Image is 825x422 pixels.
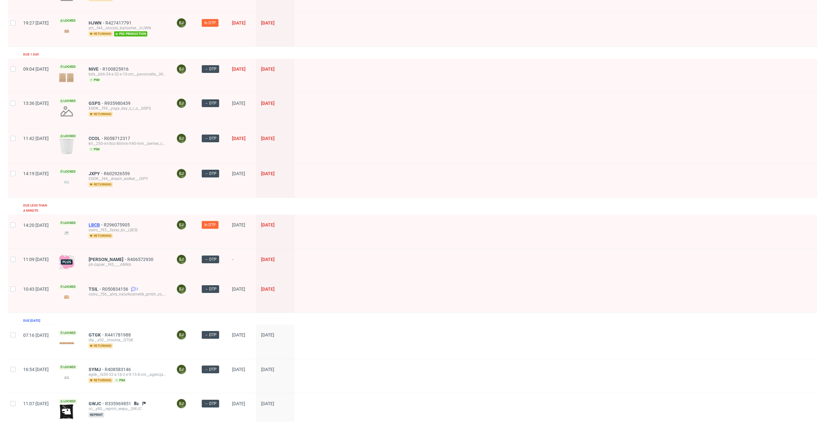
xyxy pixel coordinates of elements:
span: pim [114,378,126,383]
a: R406572930 [127,257,155,262]
div: EGDK__f44__dream_walker__JXPY [89,176,166,181]
span: [DATE] [261,20,275,25]
img: version_two_editor_design [59,229,74,237]
span: R602926559 [104,171,131,176]
figcaption: EJ [177,330,186,339]
span: → DTP [204,136,217,141]
div: prt__f44__niccolo_barlocher__HJWN [89,25,166,31]
div: ostro__f56__alva_naturkosmetik_gmbh_co_kg__TSIL [89,292,166,297]
span: [DATE] [261,332,274,337]
a: R335969851 [105,401,132,406]
a: JXPY [89,171,104,176]
span: [DATE] [232,367,245,372]
span: GSPS [89,101,104,106]
a: R427417791 [105,20,133,25]
span: Locked [59,169,77,174]
div: Due 1 day [23,52,39,57]
span: → DTP [204,367,217,372]
span: R050834156 [102,286,130,292]
figcaption: EJ [177,399,186,408]
span: → DTP [204,332,217,338]
a: SYMJ [89,367,105,372]
figcaption: EJ [177,220,186,229]
a: HJWN [89,20,105,25]
div: cc__y80__reprint_wepa__GWJC [89,406,166,411]
span: 19:27 [DATE] [23,20,49,25]
span: returning [89,31,113,36]
div: dlp__x50__moonie__GTGK [89,337,166,343]
span: 11:07 [DATE] [23,401,49,406]
span: Locked [59,220,77,226]
img: data [59,404,74,419]
span: [DATE] [261,401,274,406]
span: [PERSON_NAME] [89,257,127,262]
span: TSIL [89,286,102,292]
img: version_two_editor_design [59,139,74,154]
div: EGDK__f59__yoga_day_s_r_o__GSPS [89,106,166,111]
span: NIVE [89,66,102,72]
span: 07:16 [DATE] [23,333,49,338]
span: [DATE] [232,136,246,141]
a: 2 [130,286,138,292]
span: In DTP [204,222,216,228]
span: Locked [59,134,77,139]
span: [DATE] [232,222,245,227]
span: 14:19 [DATE] [23,171,49,176]
a: LBCB [89,222,104,227]
div: bds__b66-24-x-32-x-10-cm__pavoncella__NIVE [89,72,166,77]
span: CCOL [89,136,104,141]
span: 14:20 [DATE] [23,223,49,228]
figcaption: EJ [177,365,186,374]
span: 10:43 [DATE] [23,286,49,292]
div: ostro__f93__fassy_bv__LBCB [89,227,166,233]
img: version_two_editor_design.png [59,27,74,35]
img: plus-icon.676465ae8f3a83198b3f.png [59,254,74,270]
span: [DATE] [232,171,245,176]
span: R935980439 [104,101,132,106]
figcaption: EJ [177,18,186,27]
a: R441781988 [105,332,132,337]
span: → DTP [204,256,217,262]
span: returning [89,343,113,348]
a: R408583146 [105,367,132,372]
span: [DATE] [261,171,275,176]
span: [DATE] [261,101,275,106]
figcaption: EJ [177,134,186,143]
span: [DATE] [232,286,245,292]
span: [DATE] [232,332,245,337]
span: pim [89,147,101,152]
div: Due [DATE] [23,318,40,323]
a: GTGK [89,332,105,337]
figcaption: EJ [177,285,186,294]
span: [DATE] [261,136,275,141]
a: R058712317 [104,136,131,141]
figcaption: EJ [177,65,186,74]
img: version_two_editor_design [59,71,74,83]
span: [DATE] [232,101,245,106]
a: R100825916 [102,66,130,72]
span: 2 [136,286,138,292]
span: → DTP [204,286,217,292]
span: Locked [59,18,77,23]
figcaption: EJ [177,169,186,178]
span: 09:04 [DATE] [23,66,49,72]
a: R296075905 [104,222,131,227]
span: Locked [59,330,77,336]
a: GWJC [89,401,105,406]
figcaption: EJ [177,255,186,264]
span: 16:54 [DATE] [23,367,49,372]
span: [DATE] [261,222,275,227]
span: [DATE] [232,66,246,72]
span: 11:09 [DATE] [23,257,49,262]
